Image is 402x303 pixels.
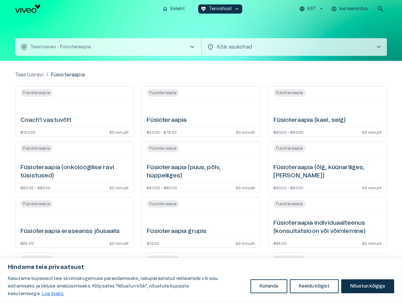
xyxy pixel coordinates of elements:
p: EST [307,6,316,12]
p: 60 minutit [236,241,255,245]
p: 60 minutit [236,186,255,189]
p: €20.00 - €78.00 [147,130,177,134]
p: 60 minutit [109,241,129,245]
button: Kohanda [250,279,287,293]
p: €65.00 [273,241,287,245]
a: Open service booking details [141,142,260,192]
a: Loe lisaks [42,291,64,296]
button: homeEsileht [160,4,188,14]
p: €60.00 - €80.00 [147,186,177,189]
h6: Füsioteraapia (puus, põlv, hüppeliiges) [147,163,255,180]
button: Nõustun kõigiga [341,279,394,293]
p: Taastusravi - Füsioteraapia [30,44,91,50]
span: chevron_right [188,43,196,51]
p: 60 minutit [109,186,129,189]
img: Viveo logo [15,5,40,13]
p: €65.00 [20,241,34,245]
a: Open service booking details [268,197,387,248]
h6: Füsioteraapia (onkoloogilise ravi tüsistused) [20,163,129,180]
p: €60.00 - €80.00 [20,186,51,189]
p: €60.00 - €80.00 [273,186,304,189]
button: EST [298,4,325,14]
a: Open service booking details [268,142,387,192]
span: Füsioteraapia [20,89,53,97]
h6: Füsioteraapia eraseanss jõusaalis [20,227,120,236]
span: Füsioteraapia [147,256,179,263]
button: Iseteenindus [330,4,369,14]
a: Navigate to homepage [15,5,157,13]
span: Füsioteraapia [20,256,53,263]
p: 60 minutit [362,130,382,134]
a: Open service booking details [15,142,134,192]
span: Help [32,5,42,10]
a: Open service booking details [268,86,387,137]
p: 60 minutit [362,241,382,245]
button: health_and_safetyTaastusravi - Füsioteraapiachevron_right [15,38,201,56]
a: Taastusravi [15,71,44,79]
p: Füsioteraapia [51,71,85,79]
span: Füsioteraapia [273,200,306,208]
a: Open service booking details [141,197,260,248]
span: Füsioteraapia [147,200,179,208]
h6: Coach'i vastuvõtt [20,116,72,125]
span: health_and_safety [20,43,28,51]
span: Füsioteraapia [20,145,53,152]
button: open search modal [374,3,387,15]
p: €60.00 - €80.00 [273,130,304,134]
p: Esileht [170,6,185,12]
span: Füsioteraapia [20,200,53,208]
span: Füsioteraapia [273,145,306,152]
span: location_on [207,43,214,51]
span: home [162,6,168,12]
span: Füsioteraapia [147,89,179,97]
h6: Füsioteraapia grupis [147,227,206,236]
h6: Füsioteraapia (kael, selg) [273,116,346,125]
p: Tervishoid [209,6,232,12]
p: 90 minutit [236,130,255,134]
h6: Füsioteraapia individuaalteenus (konsultatsioon või võimlemine) [273,219,382,236]
p: 60 minutit [109,130,129,134]
a: Open service booking details [15,86,134,137]
p: €10.00 [147,241,159,245]
p: Hindame teie privaatsust [8,264,394,271]
span: chevron_right [375,43,382,51]
a: Open service booking details [15,197,134,248]
p: 60 minutit [362,186,382,189]
p: €100.00 [20,130,35,134]
span: Füsioteraapia [273,89,306,97]
span: search [377,5,384,13]
p: / [46,71,48,79]
span: keyboard_arrow_down [234,6,240,12]
span: Füsioteraapia [273,256,306,263]
button: ecg_heartTervishoidkeyboard_arrow_down [198,4,243,14]
h6: Füsioteraapia [147,116,187,125]
h6: Füsioteraapia (õlg, küünarliiges, [PERSON_NAME]) [273,163,382,180]
p: Iseteenindus [339,6,368,12]
button: Keeldu kõigist [290,279,339,293]
span: ecg_heart [201,6,206,12]
p: Kasutame küpsiseid teie sirvimiskogemuse parandamiseks, isikupärastatud reklaamide või sisu esita... [8,275,246,298]
span: Füsioteraapia [147,145,179,152]
p: Kõik asukohad [217,43,365,51]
